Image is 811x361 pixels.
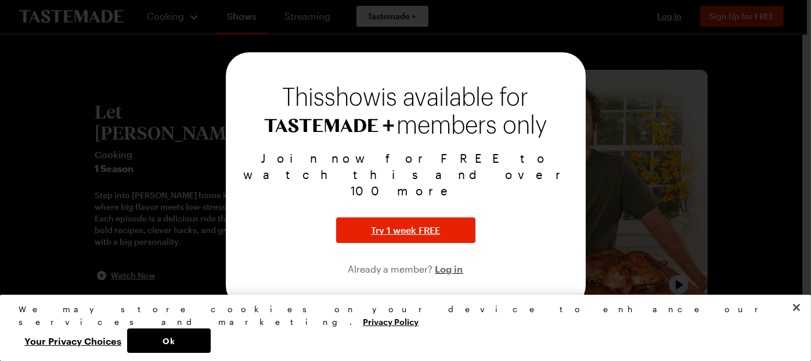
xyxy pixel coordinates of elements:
[240,150,572,199] p: Join now for FREE to watch this and over 100 more
[363,316,419,327] a: More information about your privacy, opens in a new tab
[784,295,809,320] button: Close
[264,119,394,133] img: Tastemade+
[435,262,463,276] button: Log in
[19,303,783,328] div: We may store cookies on your device to enhance our services and marketing.
[336,217,475,243] button: Try 1 week FREE
[397,113,547,138] span: members only
[348,263,435,274] span: Already a member?
[127,328,211,353] button: Ok
[19,303,783,353] div: Privacy
[19,328,127,353] button: Your Privacy Choices
[371,223,440,237] span: Try 1 week FREE
[283,86,529,109] span: This show is available for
